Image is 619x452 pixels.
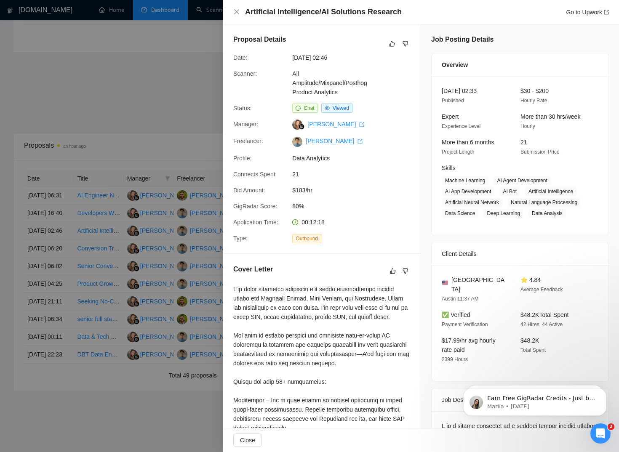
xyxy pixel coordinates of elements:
[306,138,363,144] a: [PERSON_NAME] export
[37,32,145,40] p: Message from Mariia, sent 7w ago
[233,203,277,210] span: GigRadar Score:
[292,234,321,243] span: Outbound
[233,219,278,226] span: Application Time:
[566,9,609,16] a: Go to Upworkexport
[442,113,459,120] span: Expert
[233,433,262,447] button: Close
[520,311,568,318] span: $48.2K Total Spent
[499,187,520,196] span: AI Bot
[442,123,480,129] span: Experience Level
[292,186,419,195] span: $183/hr
[389,40,395,47] span: like
[442,149,474,155] span: Project Length
[245,7,402,17] h4: Artificial Intelligence/AI Solutions Research
[233,187,265,194] span: Bid Amount:
[307,121,364,128] a: [PERSON_NAME] export
[292,137,302,147] img: c190wvnHUQQXbomu360yIaSoVuX0FPUG-DGOj6Mxg_d8f8_quQWXDWpdeDHzYVJUUY
[403,40,408,47] span: dislike
[333,105,349,111] span: Viewed
[520,347,546,353] span: Total Spent
[37,24,145,232] span: Earn Free GigRadar Credits - Just by Sharing Your Story! 💬 Want more credits for sending proposal...
[528,209,566,218] span: Data Analysis
[296,106,301,111] span: message
[520,322,563,327] span: 42 Hires, 44 Active
[442,187,494,196] span: AI App Development
[604,10,609,15] span: export
[451,275,507,294] span: [GEOGRAPHIC_DATA]
[233,70,257,77] span: Scanner:
[520,287,563,292] span: Average Feedback
[233,54,247,61] span: Date:
[233,35,286,45] h5: Proposal Details
[403,268,408,274] span: dislike
[525,187,576,196] span: Artificial Intelligence
[431,35,494,45] h5: Job Posting Details
[520,337,539,344] span: $48.2K
[451,370,619,429] iframe: Intercom notifications message
[233,235,248,242] span: Type:
[520,149,560,155] span: Submission Price
[301,219,325,226] span: 00:12:18
[299,124,304,130] img: gigradar-bm.png
[233,121,258,128] span: Manager:
[442,98,464,104] span: Published
[390,268,396,274] span: like
[590,423,611,444] iframe: Intercom live chat
[292,154,419,163] span: Data Analytics
[442,280,448,286] img: 🇺🇸
[520,98,547,104] span: Hourly Rate
[442,388,598,411] div: Job Description
[325,106,330,111] span: eye
[442,296,478,302] span: Austin 11:37 AM
[442,165,456,171] span: Skills
[442,209,478,218] span: Data Science
[292,202,419,211] span: 80%
[233,155,252,162] span: Profile:
[442,242,598,265] div: Client Details
[520,277,541,283] span: ⭐ 4.84
[442,337,496,353] span: $17.99/hr avg hourly rate paid
[520,139,527,146] span: 21
[358,139,363,144] span: export
[520,113,580,120] span: More than 30 hrs/week
[400,39,411,49] button: dislike
[494,176,550,185] span: AI Agent Development
[240,436,255,445] span: Close
[442,311,470,318] span: ✅ Verified
[233,105,252,112] span: Status:
[442,139,494,146] span: More than 6 months
[400,266,411,276] button: dislike
[292,53,419,62] span: [DATE] 02:46
[233,8,240,16] button: Close
[387,39,397,49] button: like
[520,123,535,129] span: Hourly
[442,176,488,185] span: Machine Learning
[292,70,367,96] a: All Amplitude/Mixpanel/Posthog Product Analytics
[233,138,263,144] span: Freelancer:
[442,60,468,69] span: Overview
[388,266,398,276] button: like
[233,8,240,15] span: close
[442,322,488,327] span: Payment Verification
[442,88,477,94] span: [DATE] 02:33
[442,198,502,207] span: Artificial Neural Network
[483,209,523,218] span: Deep Learning
[292,219,298,225] span: clock-circle
[520,88,549,94] span: $30 - $200
[233,171,277,178] span: Connects Spent:
[507,198,581,207] span: Natural Language Processing
[292,170,419,179] span: 21
[233,264,273,274] h5: Cover Letter
[304,105,314,111] span: Chat
[442,356,468,362] span: 2399 Hours
[359,122,364,127] span: export
[608,423,614,430] span: 2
